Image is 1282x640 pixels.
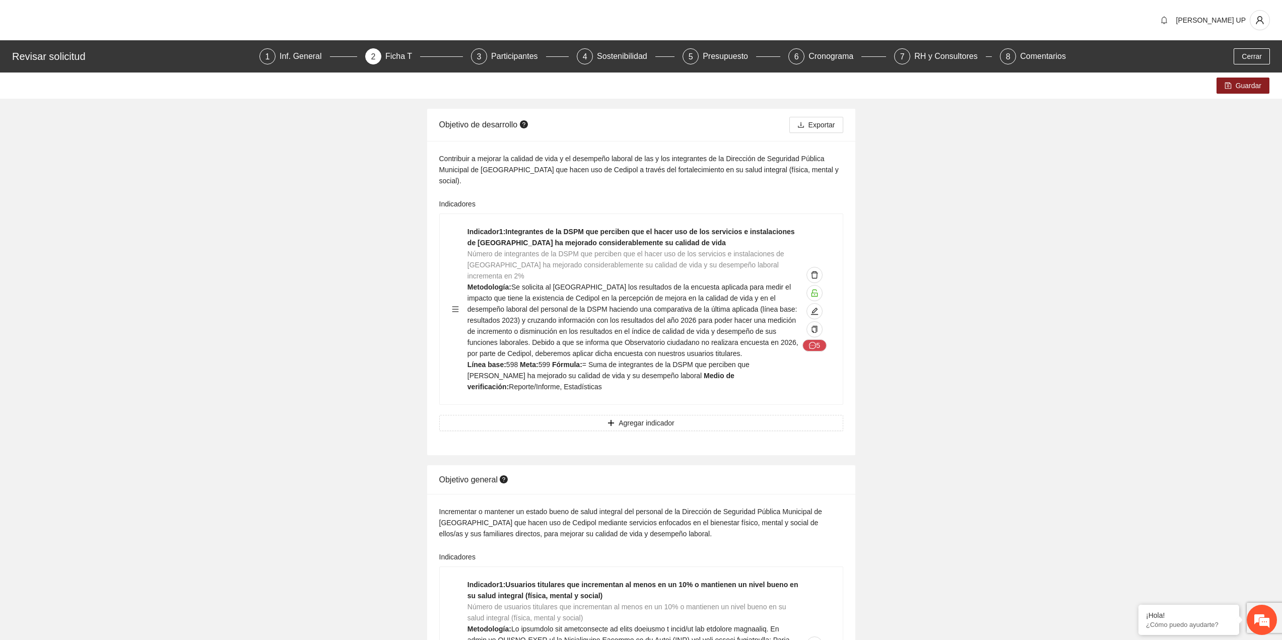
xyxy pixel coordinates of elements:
label: Indicadores [439,551,476,562]
span: Número de integrantes de la DSPM que perciben que el hacer uso de los servicios e instalaciones d... [467,250,784,280]
div: Incrementar o mantener un estado bueno de salud integral del personal de la Dirección de Segurida... [439,506,843,539]
span: 4 [583,52,587,61]
span: Objetivo general [439,475,510,484]
p: ¿Cómo puedo ayudarte? [1146,621,1232,628]
div: ¡Hola! [1146,611,1232,619]
span: 2 [371,52,376,61]
span: 599 [538,361,550,369]
span: Número de usuarios titulares que incrementan al menos en un 10% o mantienen un nivel bueno en su ... [467,603,786,622]
button: unlock [806,285,823,301]
span: Se solicita al [GEOGRAPHIC_DATA] los resultados de la encuesta aplicada para medir el impacto que... [467,283,798,358]
div: RH y Consultores [914,48,985,64]
span: Objetivo de desarrollo [439,120,530,129]
span: delete [807,271,822,279]
span: Guardar [1236,80,1261,91]
button: plusAgregar indicador [439,415,843,431]
div: 8Comentarios [1000,48,1066,64]
span: 6 [794,52,799,61]
div: Cronograma [808,48,861,64]
div: Ficha T [385,48,420,64]
span: 598 [506,361,518,369]
span: edit [807,307,822,315]
span: 8 [1006,52,1010,61]
span: 3 [477,52,482,61]
button: downloadExportar [789,117,843,133]
strong: Indicador 1 : Integrantes de la DSPM que perciben que el hacer uso de los servicios e instalacion... [467,228,795,247]
div: Comentarios [1020,48,1066,64]
span: question-circle [500,475,508,483]
div: 5Presupuesto [683,48,780,64]
div: Participantes [491,48,546,64]
div: Sostenibilidad [597,48,655,64]
span: 7 [900,52,905,61]
span: menu [452,306,459,313]
strong: Metodología: [467,283,511,291]
button: bell [1156,12,1172,28]
span: Reporte/Informe, Estadísticas [509,383,601,391]
span: Cerrar [1242,51,1262,62]
div: 6Cronograma [788,48,886,64]
button: copy [806,321,823,337]
div: Presupuesto [703,48,756,64]
div: Revisar solicitud [12,48,253,64]
strong: Indicador 1 : Usuarios titulares que incrementan al menos en un 10% o mantienen un nivel bueno en... [467,581,798,600]
button: Cerrar [1234,48,1270,64]
button: user [1250,10,1270,30]
span: save [1225,82,1232,90]
div: 3Participantes [471,48,569,64]
button: saveGuardar [1217,78,1269,94]
span: 1 [265,52,270,61]
button: delete [806,267,823,283]
span: question-circle [520,120,528,128]
span: user [1250,16,1269,25]
button: edit [806,303,823,319]
div: 2Ficha T [365,48,463,64]
span: [PERSON_NAME] UP [1176,16,1246,24]
strong: Metodología: [467,625,511,633]
div: 1Inf. General [259,48,357,64]
span: = Suma de integrantes de la DSPM que perciben que [PERSON_NAME] ha mejorado su calidad de vida y ... [467,361,750,380]
div: Inf. General [280,48,330,64]
strong: Meta: [520,361,538,369]
div: Contribuir a mejorar la calidad de vida y el desempeño laboral de las y los integrantes de la Dir... [439,153,843,186]
span: Agregar indicador [619,417,674,429]
strong: Fórmula: [552,361,582,369]
div: 4Sostenibilidad [577,48,674,64]
button: message5 [802,339,827,351]
div: 7RH y Consultores [894,48,992,64]
strong: Medio de verificación: [467,372,734,391]
span: message [809,342,816,350]
span: bell [1157,16,1172,24]
span: Exportar [808,119,835,130]
span: 5 [689,52,693,61]
label: Indicadores [439,198,476,209]
span: download [797,121,804,129]
span: copy [811,326,818,334]
span: unlock [807,289,822,297]
span: plus [608,419,615,428]
strong: Línea base: [467,361,506,369]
